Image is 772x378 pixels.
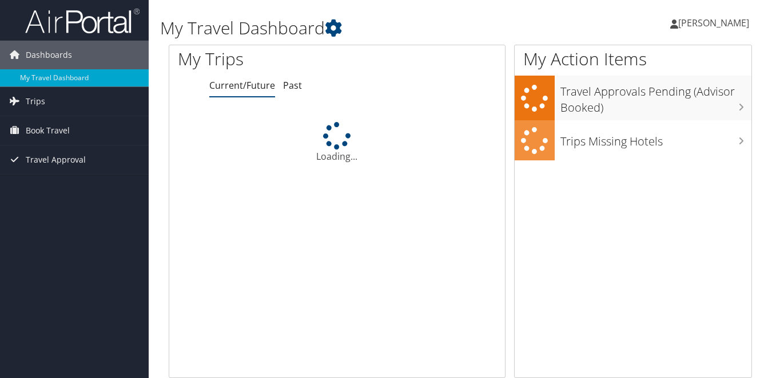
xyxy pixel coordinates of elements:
span: Trips [26,87,45,116]
a: Past [283,79,302,92]
a: [PERSON_NAME] [670,6,761,40]
a: Current/Future [209,79,275,92]
h1: My Travel Dashboard [160,16,560,40]
h1: My Trips [178,47,356,71]
a: Trips Missing Hotels [515,120,751,161]
h3: Trips Missing Hotels [560,128,751,149]
a: Travel Approvals Pending (Advisor Booked) [515,76,751,120]
h1: My Action Items [515,47,751,71]
span: Travel Approval [26,145,86,174]
span: Dashboards [26,41,72,69]
img: airportal-logo.png [25,7,140,34]
div: Loading... [169,122,505,163]
span: [PERSON_NAME] [678,17,749,29]
h3: Travel Approvals Pending (Advisor Booked) [560,78,751,116]
span: Book Travel [26,116,70,145]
